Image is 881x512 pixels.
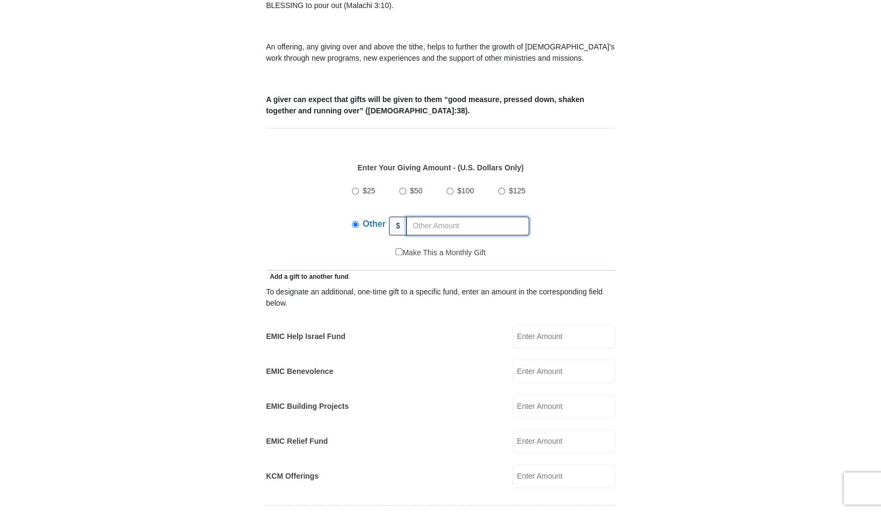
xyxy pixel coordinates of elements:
input: Enter Amount [512,324,615,348]
label: Make This a Monthly Gift [395,247,486,258]
input: Enter Amount [512,429,615,453]
span: $50 [410,186,422,195]
span: $ [389,217,407,235]
input: Enter Amount [512,394,615,418]
span: $125 [509,186,525,195]
label: EMIC Relief Fund [266,436,328,447]
label: EMIC Building Projects [266,401,349,412]
input: Make This a Monthly Gift [395,248,402,255]
p: An offering, any giving over and above the tithe, helps to further the growth of [DEMOGRAPHIC_DAT... [266,41,615,64]
div: To designate an additional, one-time gift to a specific fund, enter an amount in the correspondin... [266,286,615,309]
strong: Enter Your Giving Amount - (U.S. Dollars Only) [357,163,523,172]
b: A giver can expect that gifts will be given to them “good measure, pressed down, shaken together ... [266,95,584,115]
input: Enter Amount [512,464,615,488]
input: Enter Amount [512,359,615,383]
span: $100 [457,186,474,195]
label: KCM Offerings [266,471,319,482]
span: Add a gift to another fund [266,273,349,280]
span: Other [363,219,386,228]
label: EMIC Help Israel Fund [266,331,345,342]
input: Other Amount [406,217,529,235]
label: EMIC Benevolence [266,366,333,377]
span: $25 [363,186,375,195]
